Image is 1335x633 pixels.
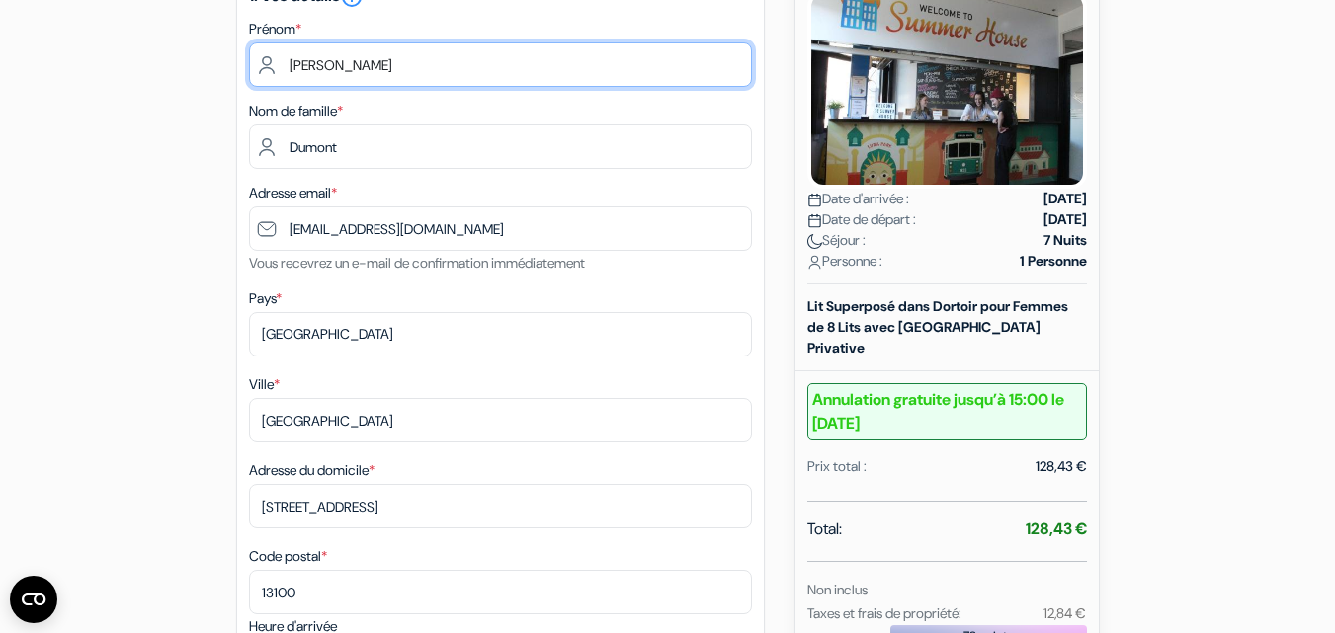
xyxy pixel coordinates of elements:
[807,193,822,207] img: calendar.svg
[10,576,57,623] button: Ouvrir le widget CMP
[807,383,1087,440] b: Annulation gratuite jusqu’à 15:00 le [DATE]
[807,230,866,251] span: Séjour :
[1043,604,1086,622] small: 12,84 €
[1036,456,1087,477] div: 128,43 €
[249,288,282,309] label: Pays
[249,546,327,567] label: Code postal
[807,209,916,230] span: Date de départ :
[1043,189,1087,209] strong: [DATE]
[1026,518,1087,539] strong: 128,43 €
[249,183,337,203] label: Adresse email
[807,297,1068,356] b: Lit Superposé dans Dortoir pour Femmes de 8 Lits avec [GEOGRAPHIC_DATA] Privative
[807,234,822,249] img: moon.svg
[249,19,301,40] label: Prénom
[1043,230,1087,251] strong: 7 Nuits
[807,517,842,541] span: Total:
[807,456,867,477] div: Prix total :
[249,460,375,481] label: Adresse du domicile
[807,255,822,270] img: user_icon.svg
[249,206,752,251] input: Entrer adresse e-mail
[807,604,961,622] small: Taxes et frais de propriété:
[807,251,882,272] span: Personne :
[807,581,868,598] small: Non inclus
[249,374,280,395] label: Ville
[1020,251,1087,272] strong: 1 Personne
[249,101,343,121] label: Nom de famille
[807,213,822,228] img: calendar.svg
[807,189,909,209] span: Date d'arrivée :
[249,42,752,87] input: Entrez votre prénom
[249,124,752,169] input: Entrer le nom de famille
[1043,209,1087,230] strong: [DATE]
[249,254,585,272] small: Vous recevrez un e-mail de confirmation immédiatement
